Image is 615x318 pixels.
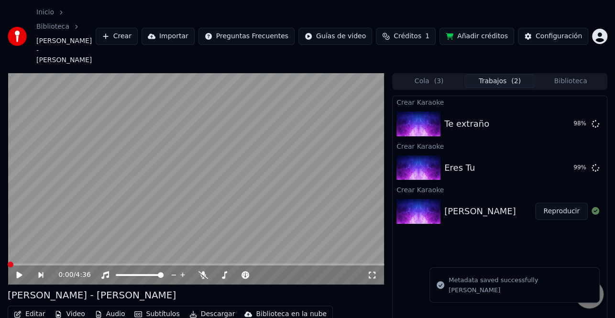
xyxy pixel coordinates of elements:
button: Cola [394,74,464,88]
div: Te extraño [444,117,489,131]
span: ( 2 ) [511,77,521,86]
span: 1 [425,32,429,41]
button: Preguntas Frecuentes [198,28,295,45]
span: ( 3 ) [434,77,443,86]
nav: breadcrumb [36,8,96,65]
a: Inicio [36,8,54,17]
div: / [58,270,81,280]
button: Trabajos [464,74,535,88]
div: [PERSON_NAME] [444,205,516,218]
div: 99 % [573,164,588,172]
div: 98 % [573,120,588,128]
button: Créditos1 [376,28,436,45]
span: 4:36 [76,270,90,280]
button: Añadir créditos [439,28,514,45]
button: Crear [96,28,138,45]
button: Reproducir [535,203,588,220]
span: Créditos [394,32,421,41]
button: Importar [142,28,195,45]
a: Biblioteca [36,22,69,32]
div: Crear Karaoke [393,184,607,195]
div: Configuración [536,32,582,41]
div: Eres Tu [444,161,475,175]
button: Configuración [518,28,588,45]
div: Crear Karaoke [393,96,607,108]
div: [PERSON_NAME] - [PERSON_NAME] [8,288,176,302]
span: 0:00 [58,270,73,280]
div: [PERSON_NAME] [449,286,538,295]
div: Crear Karaoke [393,140,607,152]
button: Biblioteca [535,74,606,88]
button: Guías de video [298,28,372,45]
div: Metadata saved successfully [449,275,538,285]
img: youka [8,27,27,46]
span: [PERSON_NAME] - [PERSON_NAME] [36,36,96,65]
